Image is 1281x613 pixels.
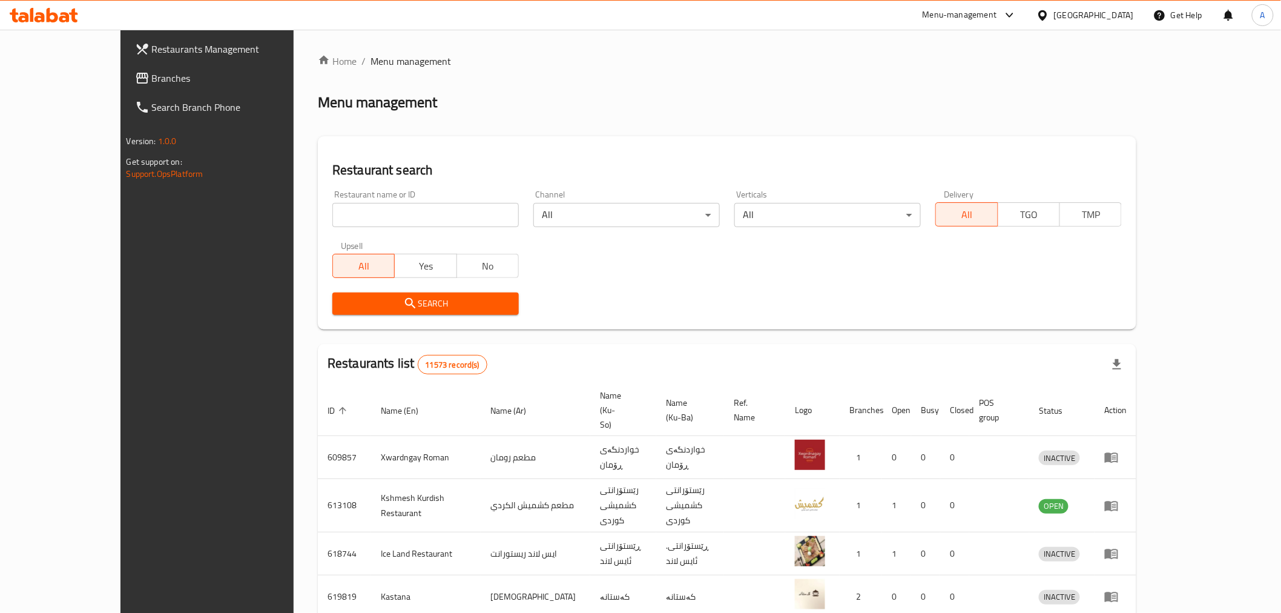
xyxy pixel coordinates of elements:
[1039,403,1078,418] span: Status
[1039,590,1080,604] span: INACTIVE
[328,354,487,374] h2: Restaurants list
[152,71,324,85] span: Branches
[318,54,357,68] a: Home
[941,206,993,224] span: All
[666,396,710,425] span: Name (Ku-Ba)
[979,396,1015,425] span: POS group
[1039,451,1080,465] span: INACTIVE
[795,440,825,470] img: Xwardngay Roman
[940,385,969,436] th: Closed
[341,242,363,250] label: Upsell
[940,532,969,575] td: 0
[1065,206,1117,224] span: TMP
[840,532,882,575] td: 1
[1039,547,1080,561] span: INACTIVE
[840,385,882,436] th: Branches
[158,133,177,149] span: 1.0.0
[338,257,390,275] span: All
[600,388,642,432] span: Name (Ku-So)
[371,436,481,479] td: Xwardngay Roman
[944,190,974,199] label: Delivery
[911,532,940,575] td: 0
[381,403,434,418] span: Name (En)
[371,479,481,532] td: Kshmesh Kurdish Restaurant
[882,532,911,575] td: 1
[795,536,825,566] img: Ice Land Restaurant
[1260,8,1265,22] span: A
[318,436,371,479] td: 609857
[152,100,324,114] span: Search Branch Phone
[125,93,334,122] a: Search Branch Phone
[911,479,940,532] td: 0
[332,293,519,315] button: Search
[127,166,203,182] a: Support.OpsPlatform
[394,254,456,278] button: Yes
[1054,8,1134,22] div: [GEOGRAPHIC_DATA]
[656,479,724,532] td: رێستۆرانتی کشمیشى كوردى
[1003,206,1055,224] span: TGO
[481,532,590,575] td: ايس لاند ريستورانت
[400,257,452,275] span: Yes
[1039,451,1080,465] div: INACTIVE
[418,359,487,371] span: 11573 record(s)
[1104,499,1127,513] div: Menu
[1102,350,1131,379] div: Export file
[127,133,156,149] span: Version:
[656,532,724,575] td: .ڕێستۆرانتی ئایس لاند
[882,385,911,436] th: Open
[332,161,1122,179] h2: Restaurant search
[342,296,509,311] span: Search
[1104,546,1127,561] div: Menu
[911,385,940,436] th: Busy
[998,202,1060,227] button: TGO
[923,8,997,22] div: Menu-management
[490,403,542,418] span: Name (Ar)
[1039,499,1069,513] span: OPEN
[462,257,514,275] span: No
[1104,450,1127,465] div: Menu
[125,35,334,64] a: Restaurants Management
[1059,202,1122,227] button: TMP
[152,42,324,56] span: Restaurants Management
[318,54,1136,68] nav: breadcrumb
[935,202,998,227] button: All
[1095,385,1136,436] th: Action
[371,532,481,575] td: Ice Land Restaurant
[127,154,182,170] span: Get support on:
[418,355,487,374] div: Total records count
[840,436,882,479] td: 1
[590,436,656,479] td: خواردنگەی ڕۆمان
[533,203,720,227] div: All
[590,479,656,532] td: رێستۆرانتی کشمیشى كوردى
[840,479,882,532] td: 1
[940,436,969,479] td: 0
[332,254,395,278] button: All
[456,254,519,278] button: No
[656,436,724,479] td: خواردنگەی ڕۆمان
[882,436,911,479] td: 0
[370,54,451,68] span: Menu management
[332,203,519,227] input: Search for restaurant name or ID..
[795,579,825,609] img: Kastana
[328,403,351,418] span: ID
[481,479,590,532] td: مطعم كشميش الكردي
[318,479,371,532] td: 613108
[361,54,366,68] li: /
[734,203,921,227] div: All
[1104,589,1127,604] div: Menu
[785,385,840,436] th: Logo
[795,488,825,519] img: Kshmesh Kurdish Restaurant
[318,93,437,112] h2: Menu management
[734,396,771,425] span: Ref. Name
[911,436,940,479] td: 0
[1039,590,1080,605] div: INACTIVE
[590,532,656,575] td: ڕێستۆرانتی ئایس لاند
[882,479,911,532] td: 1
[125,64,334,93] a: Branches
[481,436,590,479] td: مطعم رومان
[318,532,371,575] td: 618744
[940,479,969,532] td: 0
